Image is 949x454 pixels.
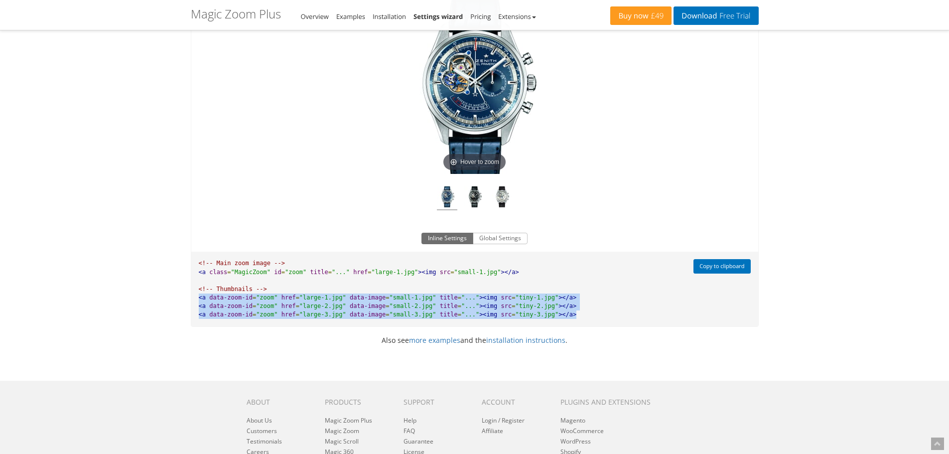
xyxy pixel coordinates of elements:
[501,311,512,318] span: src
[492,186,512,210] a: Silver El Primero
[464,186,485,210] a: Black El Primero
[458,303,461,309] span: =
[440,294,458,301] span: title
[404,427,415,435] a: FAQ
[281,269,285,276] span: =
[515,294,558,301] span: "tiny-1.jpg"
[560,437,591,446] a: WordPress
[247,437,282,446] a: Testimonials
[299,294,346,301] span: "large-1.jpg"
[610,6,672,25] a: Buy now£49
[256,311,277,318] span: "zoom"
[440,269,451,276] span: src
[353,269,368,276] span: href
[310,269,328,276] span: title
[486,335,565,345] a: installation instructions
[299,303,346,309] span: "large-2.jpg"
[183,334,766,346] p: Also see and the .
[296,294,299,301] span: =
[325,398,388,406] h6: Products
[461,303,479,309] span: "..."
[285,269,306,276] span: "zoom"
[332,269,350,276] span: "..."
[473,233,528,245] button: Global Settings
[296,311,299,318] span: =
[373,12,406,21] a: Installation
[299,311,346,318] span: "large-3.jpg"
[199,311,206,318] span: <a
[328,269,332,276] span: =
[440,303,458,309] span: title
[404,437,433,446] a: Guarantee
[418,269,436,276] span: ><img
[253,303,256,309] span: =
[390,311,436,318] span: "small-3.jpg"
[450,269,454,276] span: =
[515,303,558,309] span: "tiny-2.jpg"
[458,294,461,301] span: =
[409,335,460,345] a: more examples
[386,294,389,301] span: =
[558,311,576,318] span: ></a>
[515,311,558,318] span: "tiny-3.jpg"
[281,303,296,309] span: href
[199,303,206,309] span: <a
[558,303,576,309] span: ></a>
[247,398,310,406] h6: About
[209,269,227,276] span: class
[209,303,253,309] span: data-zoom-id
[512,311,515,318] span: =
[253,294,256,301] span: =
[479,303,497,309] span: ><img
[325,427,359,435] a: Magic Zoom
[674,6,758,25] a: DownloadFree Trial
[390,294,436,301] span: "small-1.jpg"
[325,416,372,425] a: Magic Zoom Plus
[256,294,277,301] span: "zoom"
[368,269,371,276] span: =
[386,303,389,309] span: =
[479,311,497,318] span: ><img
[274,269,281,276] span: id
[501,269,519,276] span: ></a>
[421,233,473,245] button: Inline Settings
[253,311,256,318] span: =
[325,437,359,446] a: Magic Scroll
[560,427,604,435] a: WooCommerce
[461,311,479,318] span: "..."
[461,294,479,301] span: "..."
[479,294,497,301] span: ><img
[199,260,285,267] span: <!-- Main zoom image -->
[437,186,457,210] a: Blue El Primero
[386,311,389,318] span: =
[498,12,536,21] a: Extensions
[247,416,272,425] a: About Us
[199,286,267,293] span: <!-- Thumbnails -->
[512,303,515,309] span: =
[301,12,329,21] a: Overview
[231,269,271,276] span: "MagicZoom"
[404,416,416,425] a: Help
[717,12,750,20] span: Free Trial
[209,311,253,318] span: data-zoom-id
[440,311,458,318] span: title
[336,12,365,21] a: Examples
[191,7,281,20] h1: Magic Zoom Plus
[560,398,663,406] h6: Plugins and extensions
[296,303,299,309] span: =
[470,12,491,21] a: Pricing
[350,303,386,309] span: data-image
[560,416,585,425] a: Magento
[227,269,231,276] span: =
[256,303,277,309] span: "zoom"
[512,294,515,301] span: =
[199,269,206,276] span: <a
[281,311,296,318] span: href
[209,294,253,301] span: data-zoom-id
[501,303,512,309] span: src
[693,259,750,274] button: Copy to clipboard
[482,427,503,435] a: Affiliate
[390,303,436,309] span: "small-2.jpg"
[199,294,206,301] span: <a
[350,311,386,318] span: data-image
